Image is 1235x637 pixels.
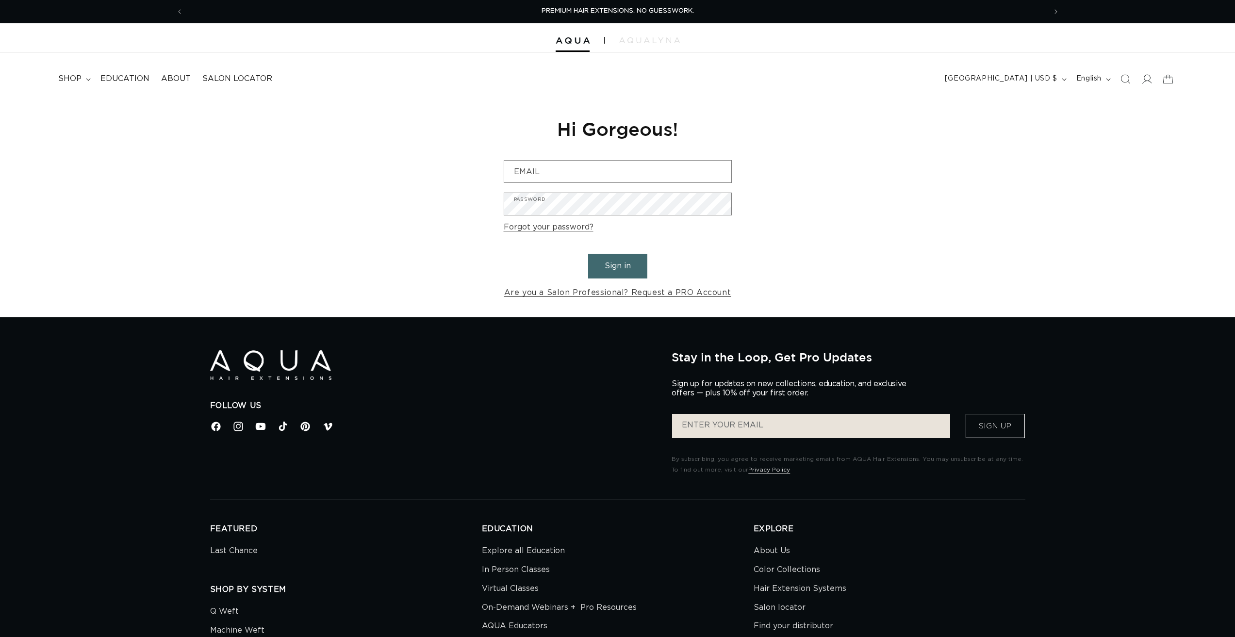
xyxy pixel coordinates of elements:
[754,617,833,636] a: Find your distributor
[197,68,278,90] a: Salon Locator
[482,524,754,534] h2: EDUCATION
[482,617,547,636] a: AQUA Educators
[672,454,1025,475] p: By subscribing, you agree to receive marketing emails from AQUA Hair Extensions. You may unsubscr...
[52,68,95,90] summary: shop
[1045,2,1067,21] button: Next announcement
[1070,70,1115,88] button: English
[58,74,82,84] span: shop
[504,117,732,141] h1: Hi Gorgeous!
[588,254,647,278] button: Sign in
[155,68,197,90] a: About
[754,544,790,560] a: About Us
[210,401,658,411] h2: Follow Us
[100,74,149,84] span: Education
[161,74,191,84] span: About
[504,220,593,234] a: Forgot your password?
[966,414,1025,438] button: Sign Up
[672,379,914,398] p: Sign up for updates on new collections, education, and exclusive offers — plus 10% off your first...
[482,544,565,560] a: Explore all Education
[504,161,731,182] input: Email
[556,37,590,44] img: Aqua Hair Extensions
[672,414,950,438] input: ENTER YOUR EMAIL
[945,74,1057,84] span: [GEOGRAPHIC_DATA] | USD $
[542,8,694,14] span: PREMIUM HAIR EXTENSIONS. NO GUESSWORK.
[754,560,820,579] a: Color Collections
[754,579,846,598] a: Hair Extension Systems
[672,350,1025,364] h2: Stay in the Loop, Get Pro Updates
[482,598,637,617] a: On-Demand Webinars + Pro Resources
[939,70,1070,88] button: [GEOGRAPHIC_DATA] | USD $
[210,544,258,560] a: Last Chance
[504,286,731,300] a: Are you a Salon Professional? Request a PRO Account
[95,68,155,90] a: Education
[202,74,272,84] span: Salon Locator
[1115,68,1136,90] summary: Search
[748,467,790,473] a: Privacy Policy
[210,585,482,595] h2: SHOP BY SYSTEM
[210,524,482,534] h2: FEATURED
[754,598,806,617] a: Salon locator
[482,560,550,579] a: In Person Classes
[482,579,539,598] a: Virtual Classes
[210,604,239,621] a: Q Weft
[754,524,1025,534] h2: EXPLORE
[1076,74,1102,84] span: English
[169,2,190,21] button: Previous announcement
[210,350,331,380] img: Aqua Hair Extensions
[619,37,680,43] img: aqualyna.com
